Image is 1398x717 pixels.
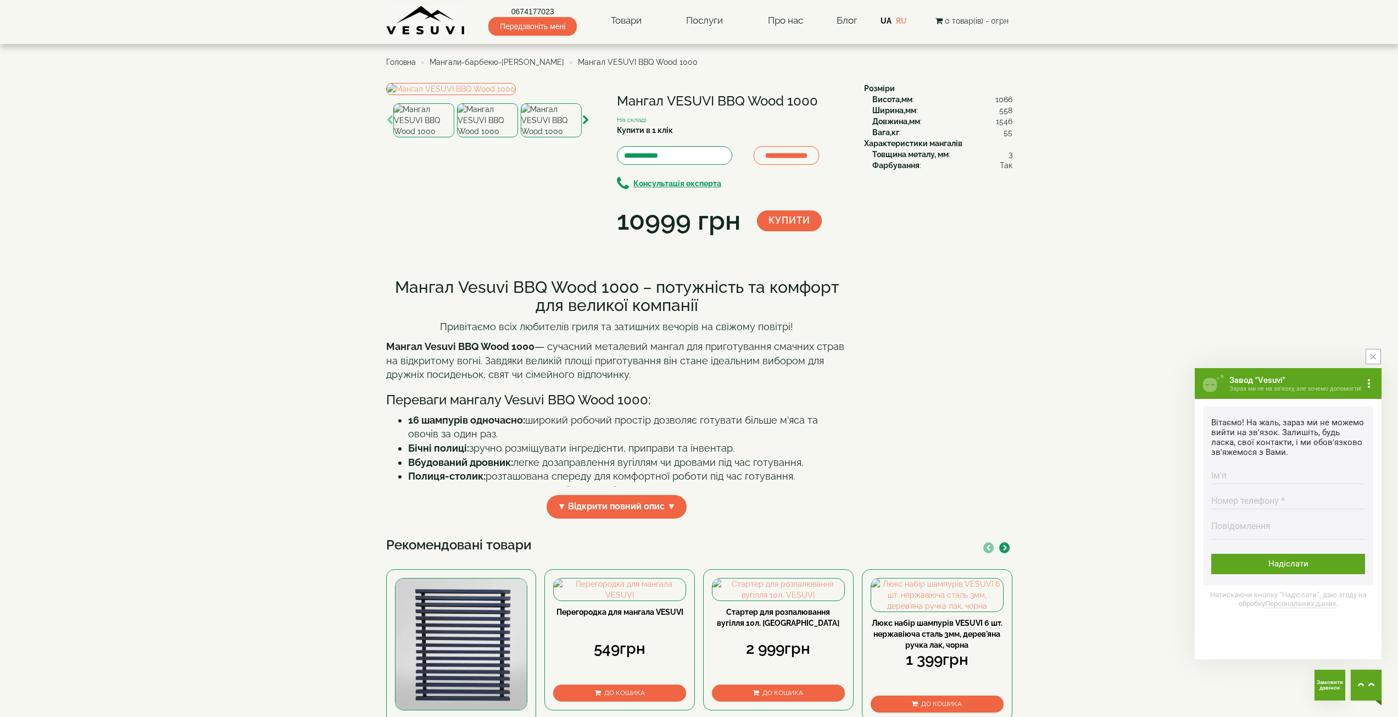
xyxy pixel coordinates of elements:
b: Фарбування [872,161,920,170]
img: Завод VESUVI [386,5,466,36]
button: До кошика [553,685,686,702]
span: ▼ Відкрити повний опис ▼ [547,495,687,519]
span: Передзвоніть мені [488,17,577,36]
span: До кошика [921,700,962,708]
img: Стартер для розпалювання вугілля 10л. VESUVI [712,579,844,601]
div: 1 399грн [871,649,1004,671]
button: Get Call button [1315,670,1345,701]
strong: Полиця-столик: [408,470,486,482]
button: close button [1366,349,1381,364]
div: : [872,94,1012,105]
b: Ширина,мм [872,106,916,115]
h3: Рекомендовані товари [386,538,1012,552]
a: RU [896,16,907,25]
li: забезпечує безпечний доступ до грилю. [408,483,848,498]
b: Характеристики мангалів [864,139,962,148]
span: Замовити дзвінок [1315,680,1345,691]
span: 1546 [996,116,1012,127]
a: 0674177023 [488,6,577,17]
li: розташована спереду для комфортної роботи під час готування. [408,469,848,483]
b: Консультація експерта [633,179,721,188]
img: Решітка гриль РЕБРА VESUVI [396,579,527,710]
div: Надіслати [1211,554,1365,574]
button: До кошика [712,685,845,702]
h1: Мангал VESUVI BBQ Wood 1000 [617,94,848,108]
div: Вітаємо! На жаль, зараз ми не можемо вийти на зв'язок. Залишіть, будь ласка, свої контакти, і ми ... [1211,418,1365,457]
p: Привітаємо всіх любителів гриля та затишних вечорів на свіжому повітрі! [386,320,848,334]
b: Розміри [864,84,895,93]
span: Так [1000,160,1012,171]
li: легке дозаправлення вугіллям чи дровами під час готування. [408,455,848,470]
span: 1066 [995,94,1012,105]
button: 0 товар(ів) - 0грн [932,15,1012,27]
b: Вага,кг [872,128,899,137]
h2: Мангал Vesuvi BBQ Wood 1000 – потужність та комфорт для великої компанії [386,278,848,314]
a: Головна [386,58,416,66]
div: 549грн [553,638,686,660]
span: До кошика [762,689,803,697]
button: more button [1363,368,1382,399]
img: Мангал VESUVI BBQ Wood 1000 [457,103,518,137]
div: : [872,160,1012,171]
a: Стартер для розпалювання вугілля 10л. [GEOGRAPHIC_DATA] [717,608,839,627]
a: Товари [600,8,653,34]
span: Натискаючи кнопку “Надіслати”, даю згоду на обробку . [1203,591,1373,608]
b: Товщина металу, мм [872,150,949,159]
div: : [872,116,1012,127]
img: Мангал VESUVI BBQ Wood 1000 [521,103,582,137]
strong: Кришка з дерев’яною ручкою: [408,485,554,496]
li: зручно розміщувати інгредієнти, приправи та інвентар. [408,441,848,455]
strong: Бічні полиці: [408,442,469,454]
a: Перегородка для мангала VESUVI [556,608,683,616]
a: Про нас [757,8,814,34]
span: 55 [1004,127,1012,138]
span: 3 [1009,149,1012,160]
button: До кошика [871,696,1004,713]
span: Мангал VESUVI BBQ Wood 1000 [578,58,698,66]
button: Chat button [1351,670,1382,701]
a: Мангали-барбекю-[PERSON_NAME] [430,58,564,66]
div: : [872,127,1012,138]
img: Мангал VESUVI BBQ Wood 1000 [393,103,454,137]
p: — сучасний металевий мангал для приготування смачних страв на відкритому вогні. Завдяки великій п... [386,340,848,382]
a: Люкс набір шампурів VESUVI 6 шт. нержавіюча сталь 3мм, дерев'яна ручка лак, чорна [872,619,1002,649]
img: Мангал VESUVI BBQ Wood 1000 [386,83,516,95]
small: На складі [617,116,647,124]
div: : [872,105,1012,116]
h3: Переваги мангалу Vesuvi BBQ Wood 1000: [386,393,848,407]
strong: Вбудований дровник: [408,457,513,468]
span: 558 [999,105,1012,116]
b: Довжина,мм [872,117,920,126]
strong: Мангал Vesuvi BBQ Wood 1000 [386,341,534,352]
li: широкий робочий простір дозволяє готувати більше м'яса та овочів за один раз. [408,413,848,441]
a: Блог [837,15,857,26]
div: 10999 грн [617,202,740,240]
strong: 16 шампурів одночасно: [408,414,525,426]
div: : [872,149,1012,160]
div: 2 999грн [712,638,845,660]
span: 0 товар(ів) - 0грн [945,16,1009,25]
a: UA [881,16,892,25]
img: Люкс набір шампурів VESUVI 6 шт. нержавіюча сталь 3мм, дерев'яна ручка лак, чорна [871,579,1003,612]
a: Послуги [675,8,734,34]
b: Висота,мм [872,95,912,104]
span: До кошика [604,689,645,697]
img: Перегородка для мангала VESUVI [554,579,686,601]
label: Купити в 1 клік [617,125,673,136]
button: Купити [757,210,822,231]
a: Персональних даних [1265,599,1336,608]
